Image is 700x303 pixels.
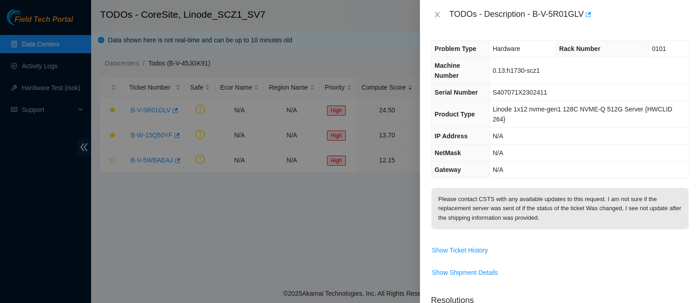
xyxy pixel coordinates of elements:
span: close [434,11,441,18]
span: NetMask [434,149,461,157]
span: Show Shipment Details [432,268,498,278]
button: Show Shipment Details [431,265,498,280]
span: Problem Type [434,45,476,52]
button: Show Ticket History [431,243,488,258]
span: Gateway [434,166,461,173]
div: TODOs - Description - B-V-5R01GLV [449,7,689,22]
span: Linode 1x12 nvme-gen1 128C NVME-Q 512G Server {HWCLID 264} [493,106,673,123]
span: Product Type [434,111,475,118]
span: S407071X2302411 [493,89,547,96]
span: Rack Number [559,45,600,52]
span: Show Ticket History [432,245,488,255]
span: IP Address [434,132,467,140]
span: 0101 [652,45,666,52]
span: N/A [493,166,503,173]
span: 0.13:h1730-scz1 [493,67,540,74]
span: N/A [493,132,503,140]
p: Please contact CSTS with any available updates to this request. I am not sure if the replacement ... [431,188,689,229]
span: Hardware [493,45,521,52]
span: Serial Number [434,89,478,96]
span: N/A [493,149,503,157]
span: Machine Number [434,62,460,79]
button: Close [431,10,444,19]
